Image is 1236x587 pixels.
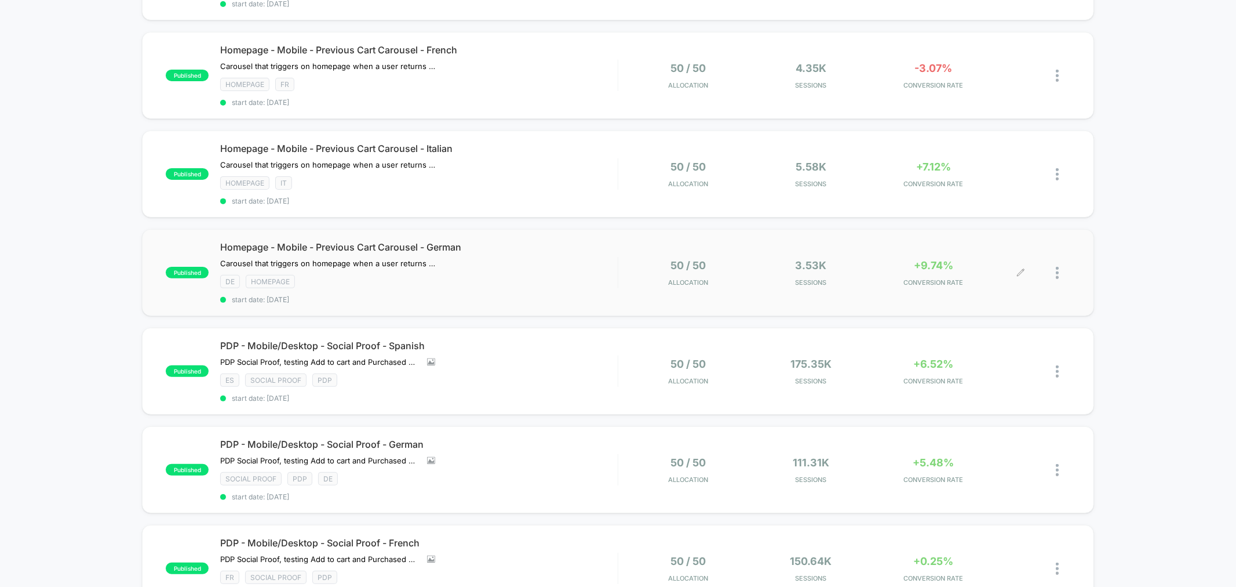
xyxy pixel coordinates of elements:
span: start date: [DATE] [220,98,617,107]
span: published [166,267,209,278]
span: published [166,365,209,377]
span: Allocation [669,476,709,484]
img: close [1056,168,1059,180]
span: +9.74% [914,259,953,271]
span: Allocation [669,81,709,89]
span: +7.12% [916,161,951,173]
span: Homepage - Mobile - Previous Cart Carousel - Italian [220,143,617,154]
span: Sessions [753,180,870,188]
img: close [1056,267,1059,279]
span: PDP - Mobile/Desktop - Social Proof - Spanish [220,340,617,352]
span: published [166,563,209,574]
span: FR [220,571,239,584]
img: close [1056,464,1059,476]
span: 50 / 50 [671,358,706,370]
span: CONVERSION RATE [875,574,992,582]
span: CONVERSION RATE [875,476,992,484]
span: 50 / 50 [671,259,706,271]
span: DE [318,472,338,485]
span: start date: [DATE] [220,197,617,205]
span: start date: [DATE] [220,492,617,501]
img: close [1056,365,1059,378]
span: CONVERSION RATE [875,180,992,188]
span: +0.25% [914,555,954,567]
span: Allocation [669,278,709,287]
span: 50 / 50 [671,62,706,74]
img: close [1056,70,1059,82]
span: Carousel that triggers on homepage when a user returns and their cart has more than 0 items in it... [220,259,435,268]
span: PDP Social Proof, testing Add to cart and Purchased messaging [220,456,418,465]
span: CONVERSION RATE [875,377,992,385]
span: 50 / 50 [671,555,706,567]
span: SOCIAL PROOF [245,374,307,387]
span: Sessions [753,574,870,582]
span: 5.58k [796,161,826,173]
span: ES [220,374,239,387]
span: -3.07% [915,62,953,74]
span: DE [220,275,240,288]
span: FR [275,78,294,91]
span: Sessions [753,81,870,89]
span: PDP - Mobile/Desktop - Social Proof - German [220,439,617,450]
span: IT [275,176,292,190]
span: Sessions [753,278,870,287]
span: PDP [287,472,312,485]
span: Sessions [753,476,870,484]
span: HOMEPAGE [220,78,269,91]
span: start date: [DATE] [220,394,617,403]
span: 175.35k [790,358,832,370]
span: HOMEPAGE [246,275,295,288]
span: CONVERSION RATE [875,278,992,287]
span: PDP - Mobile/Desktop - Social Proof - French [220,537,617,549]
span: Carousel that triggers on homepage when a user returns and their cart has more than 0 items in it... [220,61,435,71]
span: published [166,168,209,180]
span: Allocation [669,377,709,385]
span: published [166,464,209,476]
span: 50 / 50 [671,456,706,469]
img: close [1056,563,1059,575]
span: 150.64k [790,555,832,567]
span: Allocation [669,574,709,582]
span: PDP [312,571,337,584]
span: 111.31k [793,456,829,469]
span: PDP Social Proof, testing Add to cart and Purchased messaging [220,357,418,367]
span: 4.35k [796,62,826,74]
span: Homepage - Mobile - Previous Cart Carousel - French [220,44,617,56]
span: start date: [DATE] [220,295,617,304]
span: 3.53k [796,259,827,271]
span: CONVERSION RATE [875,81,992,89]
span: Allocation [669,180,709,188]
span: PDP Social Proof, testing Add to cart and Purchased messaging [220,555,418,564]
span: +6.52% [914,358,954,370]
span: HOMEPAGE [220,176,269,190]
span: PDP [312,374,337,387]
span: +5.48% [913,456,954,469]
span: SOCIAL PROOF [220,472,282,485]
span: Sessions [753,377,870,385]
span: 50 / 50 [671,161,706,173]
span: SOCIAL PROOF [245,571,307,584]
span: Homepage - Mobile - Previous Cart Carousel - German [220,241,617,253]
span: Carousel that triggers on homepage when a user returns and their cart has more than 0 items in it... [220,160,435,169]
span: published [166,70,209,81]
